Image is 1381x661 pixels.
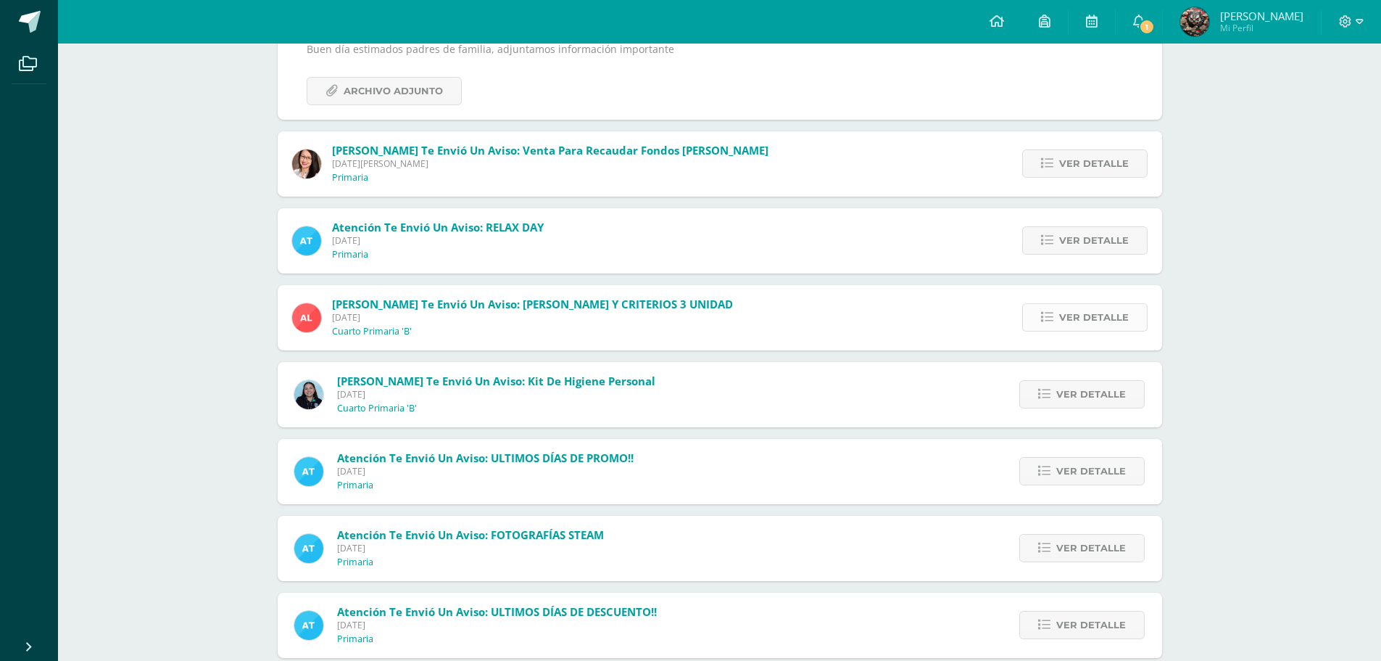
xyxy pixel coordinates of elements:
span: [PERSON_NAME] te envió un aviso: Venta para recaudar fondos [PERSON_NAME] [332,143,768,157]
img: d1f90f0812a01024d684830372caf62a.png [292,149,321,178]
img: 9fc725f787f6a993fc92a288b7a8b70c.png [294,457,323,486]
span: Atención te envió un aviso: ULTIMOS DÍAS DE DESCUENTO!! [337,604,657,619]
p: Primaria [332,249,368,260]
p: Cuarto Primaria 'B' [332,326,412,337]
span: [DATE] [337,465,634,477]
a: Archivo Adjunto [307,77,462,105]
p: Primaria [337,557,373,568]
p: Primaria [337,633,373,645]
img: 9fc725f787f6a993fc92a288b7a8b70c.png [292,226,321,255]
span: [DATE] [332,311,733,324]
span: Ver detalle [1059,304,1129,331]
img: 9fc725f787f6a993fc92a288b7a8b70c.png [294,534,323,563]
img: d649c36688927cbb08d60dd72672747f.png [294,380,323,409]
p: Primaria [337,480,373,491]
span: [DATE][PERSON_NAME] [332,157,768,170]
span: Atención te envió un aviso: ULTIMOS DÍAS DE PROMO!! [337,451,634,465]
span: Ver detalle [1056,535,1126,562]
span: Atención te envió un aviso: FOTOGRAFÍAS STEAM [337,527,604,542]
span: Atención te envió un aviso: RELAX DAY [332,220,544,234]
span: Ver detalle [1056,612,1126,639]
img: 59b36a082c41914072a936266d466df8.png [1180,7,1209,36]
span: Ver detalle [1056,458,1126,485]
span: [DATE] [337,388,655,401]
span: Ver detalle [1056,381,1126,408]
span: [PERSON_NAME] te envió un aviso: Kit de Higiene Personal [337,374,655,388]
span: [PERSON_NAME] te envió un aviso: [PERSON_NAME] Y CRITERIOS 3 UNIDAD [332,297,733,311]
div: Buen día estimados padres de familia, adjuntamos información importante [307,40,1133,104]
span: Ver detalle [1059,227,1129,254]
span: Ver detalle [1059,150,1129,177]
span: [DATE] [332,234,544,247]
span: 1 [1139,19,1155,35]
p: Cuarto Primaria 'B' [337,403,417,414]
span: [PERSON_NAME] [1220,9,1303,23]
img: 9fc725f787f6a993fc92a288b7a8b70c.png [294,611,323,640]
p: Primaria [332,172,368,184]
span: Mi Perfil [1220,22,1303,34]
img: 2ffea78c32313793fe3641c097813157.png [292,303,321,332]
span: Archivo Adjunto [344,78,443,104]
span: [DATE] [337,619,657,631]
span: [DATE] [337,542,604,554]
